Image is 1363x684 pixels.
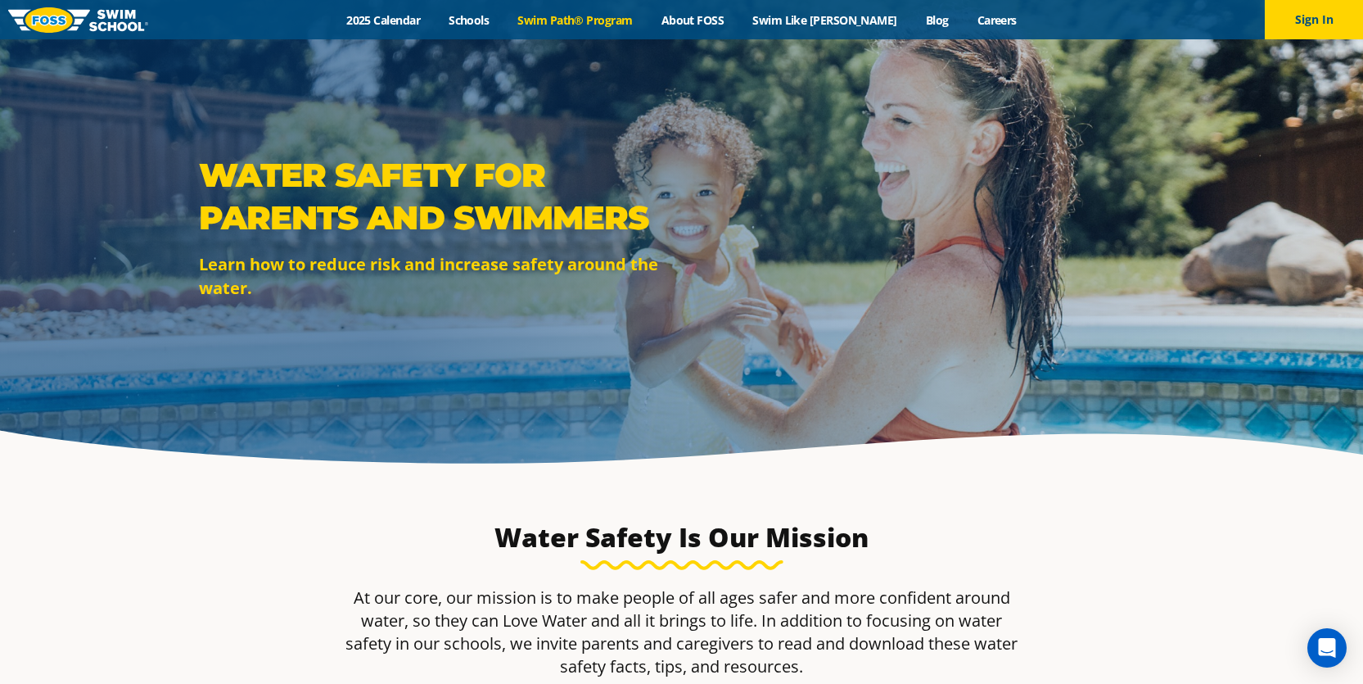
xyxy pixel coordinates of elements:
[1307,628,1347,668] div: Open Intercom Messenger
[296,521,1068,554] h3: Water Safety Is Our Mission
[963,12,1031,28] a: Careers
[199,154,674,239] p: Water Safety for Parents and Swimmers
[911,12,963,28] a: Blog
[647,12,738,28] a: About FOSS
[199,253,658,299] strong: Learn how to reduce risk and increase safety around the water.
[332,12,435,28] a: 2025 Calendar
[435,12,503,28] a: Schools
[345,587,1019,678] p: At our core, our mission is to make people of all ages safer and more confident around water, so ...
[503,12,647,28] a: Swim Path® Program
[738,12,912,28] a: Swim Like [PERSON_NAME]
[8,7,148,33] img: FOSS Swim School Logo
